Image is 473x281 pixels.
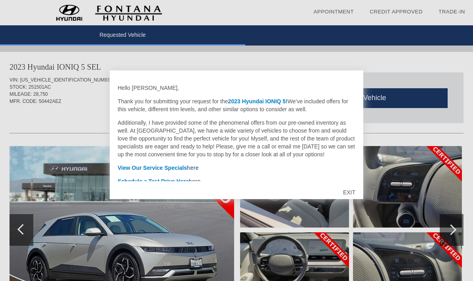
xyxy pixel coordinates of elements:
[118,165,199,171] font: View Our Service Specials
[189,178,200,184] a: here
[313,9,354,15] a: Appointment
[439,9,465,15] a: Trade-In
[370,9,423,15] a: Credit Approved
[228,98,288,104] font: 2023 Hyundai IONIQ 5!
[187,165,199,171] a: here
[118,119,355,158] p: Additionally, I have provided some of the phenomenal offers from our pre-owned inventory as well....
[118,97,355,113] p: Thank you for submitting your request for the We've included offers for this vehicle, different t...
[118,178,201,184] font: Schedule a Test Drive Here
[335,180,363,204] div: EXIT
[118,84,355,92] p: Hello [PERSON_NAME],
